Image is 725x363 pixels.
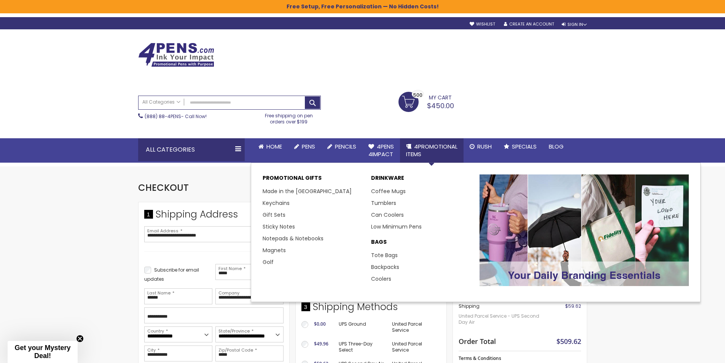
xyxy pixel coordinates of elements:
span: $59.62 [565,303,581,309]
span: Shipping [459,303,480,309]
a: Tote Bags [371,251,398,259]
img: Promotional-Pens [480,174,689,286]
a: Coffee Mugs [371,187,406,195]
span: Pens [302,142,315,150]
a: DRINKWARE [371,174,472,185]
a: BAGS [371,238,472,249]
span: Get your Mystery Deal! [14,344,70,360]
a: Keychains [263,199,290,207]
a: Low Minimum Pens [371,223,422,230]
span: Pencils [335,142,356,150]
span: 4PROMOTIONAL ITEMS [406,142,457,158]
img: 4Pens Custom Pens and Promotional Products [138,43,214,67]
span: Blog [549,142,564,150]
a: Made in the [GEOGRAPHIC_DATA] [263,187,352,195]
td: United Parcel Service [388,337,440,357]
a: Golf [263,258,274,266]
p: Promotional Gifts [263,174,363,185]
span: Checkout [138,181,189,194]
a: Home [252,138,288,155]
a: Blog [543,138,570,155]
a: Pencils [321,138,362,155]
div: Free shipping on pen orders over $199 [257,110,321,125]
a: Coolers [371,275,391,283]
a: Tumblers [371,199,396,207]
span: - Call Now! [145,113,207,120]
div: Sign In [562,22,587,27]
a: $450.00 500 [398,92,454,111]
span: United Parcel Service - UPS Second Day Air [459,309,547,329]
span: $509.62 [556,337,581,346]
span: Home [266,142,282,150]
a: Rush [464,138,498,155]
span: Rush [477,142,492,150]
span: Specials [512,142,537,150]
a: All Categories [139,96,184,109]
a: Wishlist [470,21,495,27]
a: Specials [498,138,543,155]
a: (888) 88-4PENS [145,113,181,120]
td: UPS Ground [335,317,389,337]
a: Create an Account [504,21,554,27]
a: 4Pens4impact [362,138,400,163]
a: Notepads & Notebooks [263,235,323,242]
div: Get your Mystery Deal!Close teaser [8,341,78,363]
a: Gift Sets [263,211,285,219]
span: Terms & Conditions [459,355,501,361]
td: UPS Three-Day Select [335,337,389,357]
span: $0.00 [314,321,326,327]
span: $49.96 [314,341,328,347]
a: Magnets [263,246,286,254]
span: 500 [413,91,422,99]
span: 4Pens 4impact [368,142,394,158]
a: Can Coolers [371,211,404,219]
button: Close teaser [76,335,84,342]
span: Subscribe for email updates [144,267,199,282]
a: Backpacks [371,263,399,271]
div: All Categories [138,138,245,161]
a: Sticky Notes [263,223,295,230]
a: 4PROMOTIONALITEMS [400,138,464,163]
span: $450.00 [427,101,454,110]
span: All Categories [142,99,180,105]
a: Pens [288,138,321,155]
div: Shipping Methods [301,301,441,317]
strong: Order Total [459,336,496,346]
div: Shipping Address [144,208,284,225]
td: United Parcel Service [388,317,440,337]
